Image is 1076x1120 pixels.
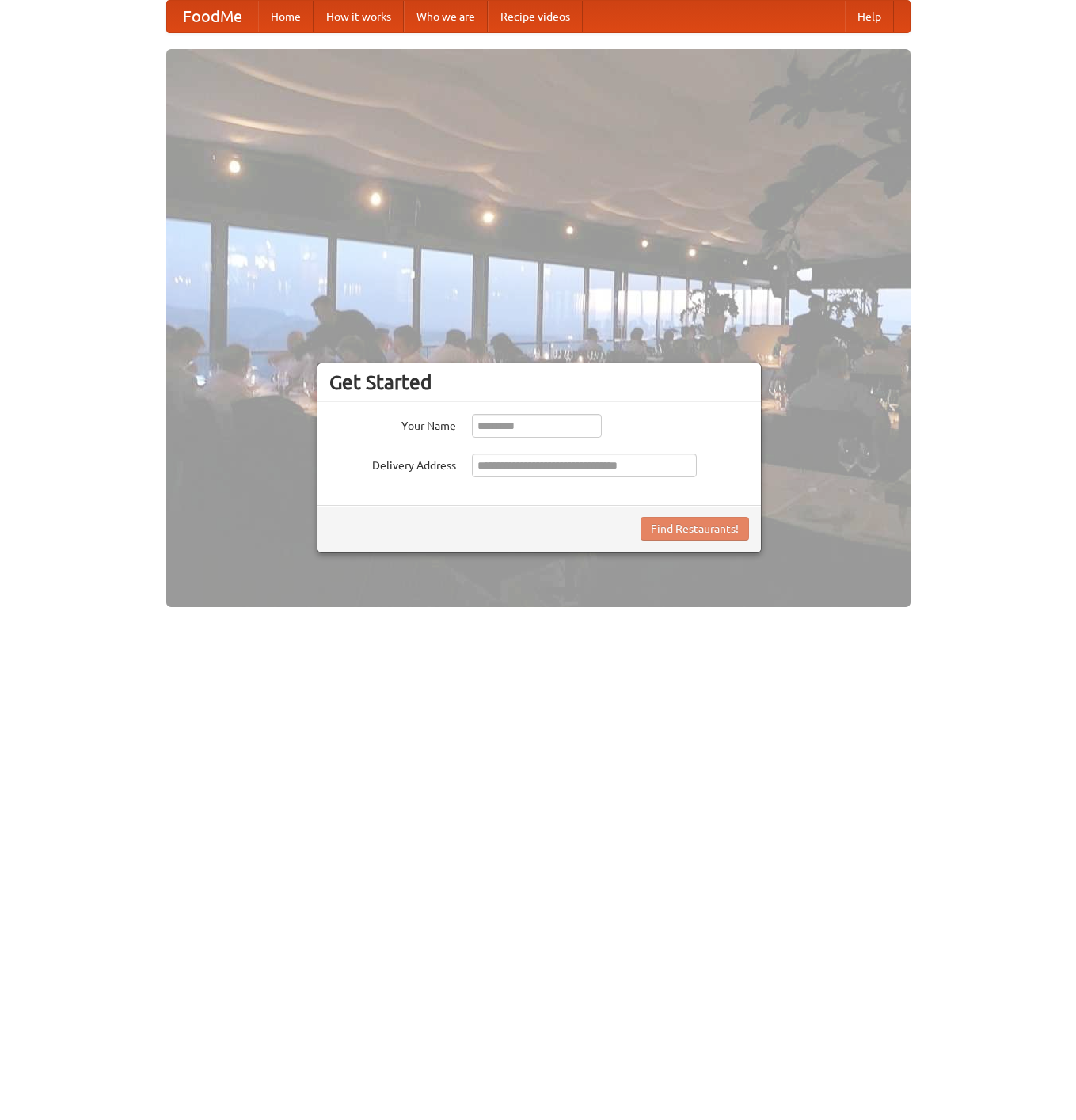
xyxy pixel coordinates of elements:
[329,370,749,394] h3: Get Started
[329,414,456,434] label: Your Name
[404,1,488,32] a: Who we are
[329,454,456,473] label: Delivery Address
[845,1,894,32] a: Help
[314,1,404,32] a: How it works
[641,517,749,541] button: Find Restaurants!
[488,1,583,32] a: Recipe videos
[258,1,314,32] a: Home
[167,1,258,32] a: FoodMe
